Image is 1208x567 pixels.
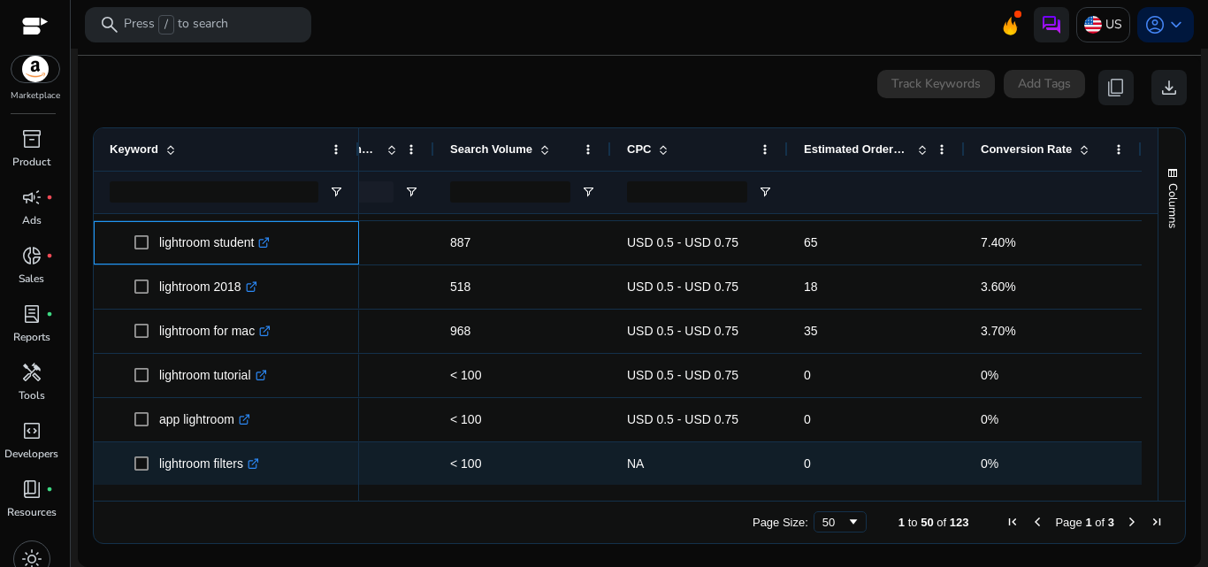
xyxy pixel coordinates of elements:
span: fiber_manual_record [46,486,53,493]
span: 518 [450,280,470,294]
p: lightroom filters [159,446,259,482]
p: lightroom student [159,225,270,261]
input: CPC Filter Input [627,181,747,203]
p: High [317,402,418,438]
span: 0% [981,368,998,382]
span: < 100 [450,456,481,471]
span: Search Volume [450,142,532,156]
span: campaign [21,187,42,208]
button: Open Filter Menu [758,185,772,199]
span: USD 0.5 - USD 0.75 [627,280,738,294]
img: amazon.svg [11,56,59,82]
p: lightroom 2018 [159,269,257,305]
span: code_blocks [21,420,42,441]
span: Conversion Rate [981,142,1072,156]
p: Developers [4,446,58,462]
span: 50 [921,516,933,529]
span: inventory_2 [21,128,42,149]
span: 1 [1085,516,1091,529]
span: 3.70% [981,324,1016,338]
div: Last Page [1150,515,1164,529]
div: Next Page [1125,515,1139,529]
button: download [1151,70,1187,105]
p: Ads [22,212,42,228]
span: / [158,15,174,34]
span: keyboard_arrow_down [1166,14,1187,35]
p: Sales [19,271,44,287]
div: 50 [822,516,846,529]
p: Tools [19,387,45,403]
span: to [908,516,918,529]
p: High [317,225,418,261]
input: Search Volume Filter Input [450,181,570,203]
p: Resources [7,504,57,520]
p: High [317,357,418,394]
span: 18 [804,280,818,294]
span: 0 [804,412,811,426]
p: High [317,269,418,305]
span: USD 0.5 - USD 0.75 [627,235,738,249]
span: account_circle [1144,14,1166,35]
p: lightroom for mac [159,313,271,349]
span: 123 [950,516,969,529]
span: 0 [804,368,811,382]
span: Estimated Orders/Month [804,142,910,156]
span: < 100 [450,368,481,382]
p: app lightroom [159,402,250,438]
div: Previous Page [1030,515,1044,529]
span: 0 [804,456,811,471]
span: 35 [804,324,818,338]
span: fiber_manual_record [46,194,53,201]
span: of [1095,516,1105,529]
span: CPC [627,142,651,156]
p: Press to search [124,15,228,34]
button: Open Filter Menu [581,185,595,199]
span: 968 [450,324,470,338]
span: 3 [1108,516,1114,529]
span: book_4 [21,479,42,500]
span: of [937,516,946,529]
span: lab_profile [21,303,42,325]
img: us.svg [1084,16,1102,34]
span: donut_small [21,245,42,266]
span: USD 0.5 - USD 0.75 [627,368,738,382]
span: 887 [450,235,470,249]
p: US [1105,9,1122,40]
span: search [99,14,120,35]
span: Keyword [110,142,158,156]
input: Keyword Filter Input [110,181,318,203]
div: Page Size: [753,516,808,529]
span: 1 [898,516,905,529]
span: handyman [21,362,42,383]
span: USD 0.5 - USD 0.75 [627,324,738,338]
span: < 100 [450,412,481,426]
span: 0% [981,456,998,471]
span: 65 [804,235,818,249]
p: High [317,446,418,482]
span: Page [1055,516,1082,529]
span: NA [627,456,644,471]
span: USD 0.5 - USD 0.75 [627,412,738,426]
button: Open Filter Menu [329,185,343,199]
div: First Page [1005,515,1020,529]
p: High [317,313,418,349]
span: 0% [981,412,998,426]
span: fiber_manual_record [46,252,53,259]
span: Columns [1165,183,1181,228]
span: fiber_manual_record [46,310,53,318]
p: lightroom tutorial [159,357,267,394]
span: download [1158,77,1180,98]
span: 7.40% [981,235,1016,249]
div: Page Size [814,511,867,533]
p: Reports [13,329,50,345]
p: Product [12,154,50,170]
button: Open Filter Menu [404,185,418,199]
span: 3.60% [981,280,1016,294]
p: Marketplace [11,89,60,103]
